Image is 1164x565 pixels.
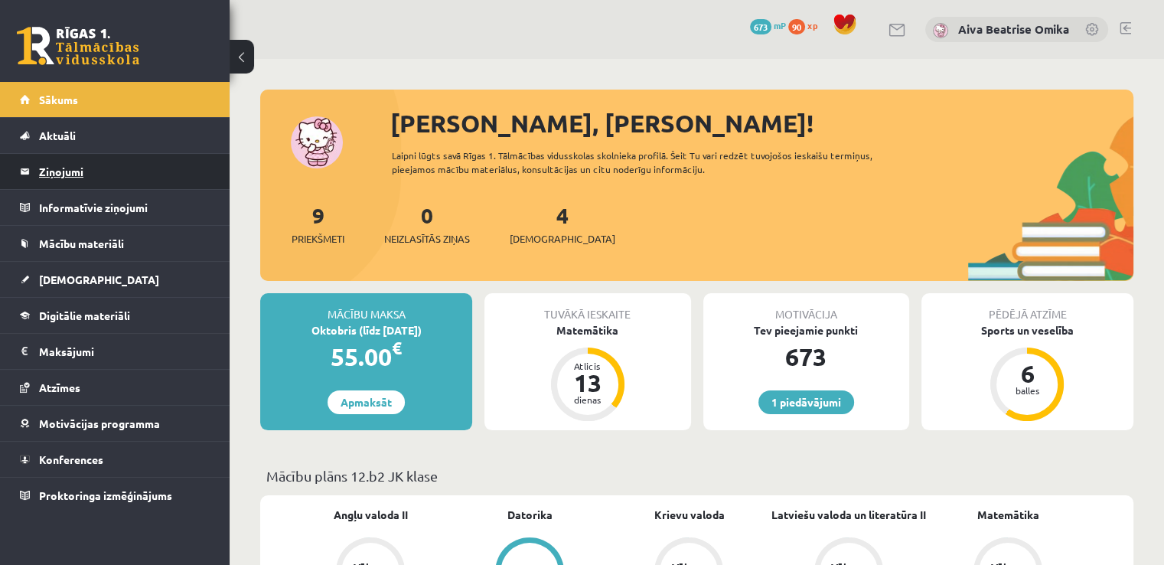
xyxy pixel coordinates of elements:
span: xp [807,19,817,31]
div: Pēdējā atzīme [921,293,1133,322]
span: Aktuāli [39,129,76,142]
span: [DEMOGRAPHIC_DATA] [39,273,159,286]
a: Krievu valoda [654,507,724,523]
a: Informatīvie ziņojumi [20,190,210,225]
a: Apmaksāt [328,390,405,414]
a: 90 xp [788,19,825,31]
a: 1 piedāvājumi [758,390,854,414]
div: Tev pieejamie punkti [703,322,909,338]
div: 6 [1004,361,1050,386]
span: mP [774,19,786,31]
span: 673 [750,19,771,34]
span: € [392,337,402,359]
div: Laipni lūgts savā Rīgas 1. Tālmācības vidusskolas skolnieka profilā. Šeit Tu vari redzēt tuvojošo... [392,149,916,176]
legend: Ziņojumi [39,154,210,189]
a: 673 mP [750,19,786,31]
a: Latviešu valoda un literatūra II [771,507,926,523]
legend: Maksājumi [39,334,210,369]
a: Atzīmes [20,370,210,405]
a: 0Neizlasītās ziņas [384,201,470,247]
a: [DEMOGRAPHIC_DATA] [20,262,210,297]
a: Maksājumi [20,334,210,369]
div: 13 [565,371,611,395]
div: 673 [703,338,909,375]
span: 90 [788,19,805,34]
span: Neizlasītās ziņas [384,231,470,247]
a: Angļu valoda II [334,507,408,523]
div: dienas [565,395,611,404]
a: Aktuāli [20,118,210,153]
a: Sākums [20,82,210,117]
span: Atzīmes [39,380,80,394]
a: 4[DEMOGRAPHIC_DATA] [510,201,615,247]
a: Konferences [20,442,210,477]
div: 55.00 [260,338,472,375]
div: Atlicis [565,361,611,371]
a: Aiva Beatrise Omika [958,21,1069,37]
span: Digitālie materiāli [39,309,130,322]
a: Matemātika Atlicis 13 dienas [484,322,690,423]
a: Matemātika [977,507,1038,523]
div: Oktobris (līdz [DATE]) [260,322,472,338]
span: Motivācijas programma [39,416,160,430]
div: balles [1004,386,1050,395]
span: Mācību materiāli [39,237,124,250]
span: Sākums [39,93,78,106]
div: Tuvākā ieskaite [484,293,690,322]
div: Mācību maksa [260,293,472,322]
a: Datorika [507,507,553,523]
a: 9Priekšmeti [292,201,344,247]
a: Motivācijas programma [20,406,210,441]
img: Aiva Beatrise Omika [933,23,948,38]
div: Sports un veselība [921,322,1133,338]
div: Matemātika [484,322,690,338]
a: Sports un veselība 6 balles [921,322,1133,423]
span: [DEMOGRAPHIC_DATA] [510,231,615,247]
p: Mācību plāns 12.b2 JK klase [266,465,1127,486]
div: [PERSON_NAME], [PERSON_NAME]! [390,105,1133,142]
a: Rīgas 1. Tālmācības vidusskola [17,27,139,65]
span: Konferences [39,452,103,466]
a: Digitālie materiāli [20,298,210,333]
legend: Informatīvie ziņojumi [39,190,210,225]
span: Priekšmeti [292,231,344,247]
a: Proktoringa izmēģinājums [20,478,210,513]
div: Motivācija [703,293,909,322]
a: Mācību materiāli [20,226,210,261]
span: Proktoringa izmēģinājums [39,488,172,502]
a: Ziņojumi [20,154,210,189]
